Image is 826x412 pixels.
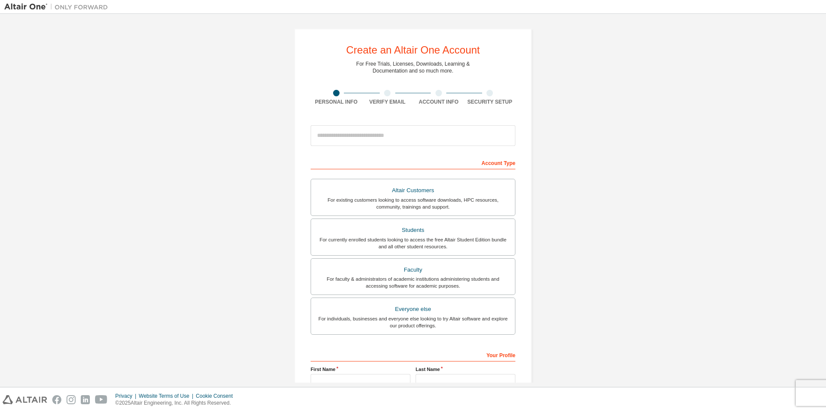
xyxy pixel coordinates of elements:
div: Students [316,224,510,236]
p: © 2025 Altair Engineering, Inc. All Rights Reserved. [115,399,238,407]
div: Security Setup [464,98,516,105]
div: Personal Info [311,98,362,105]
img: altair_logo.svg [3,395,47,404]
div: Create an Altair One Account [346,45,480,55]
div: Everyone else [316,303,510,315]
img: facebook.svg [52,395,61,404]
div: Cookie Consent [196,393,238,399]
div: Privacy [115,393,139,399]
div: Account Type [311,155,515,169]
img: linkedin.svg [81,395,90,404]
label: First Name [311,366,410,373]
div: Your Profile [311,348,515,361]
div: Website Terms of Use [139,393,196,399]
label: Last Name [416,366,515,373]
img: youtube.svg [95,395,108,404]
div: For individuals, businesses and everyone else looking to try Altair software and explore our prod... [316,315,510,329]
div: Verify Email [362,98,413,105]
div: Account Info [413,98,464,105]
div: Faculty [316,264,510,276]
img: Altair One [4,3,112,11]
div: For currently enrolled students looking to access the free Altair Student Edition bundle and all ... [316,236,510,250]
div: For Free Trials, Licenses, Downloads, Learning & Documentation and so much more. [356,60,470,74]
div: Altair Customers [316,184,510,196]
img: instagram.svg [67,395,76,404]
div: For existing customers looking to access software downloads, HPC resources, community, trainings ... [316,196,510,210]
div: For faculty & administrators of academic institutions administering students and accessing softwa... [316,276,510,289]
